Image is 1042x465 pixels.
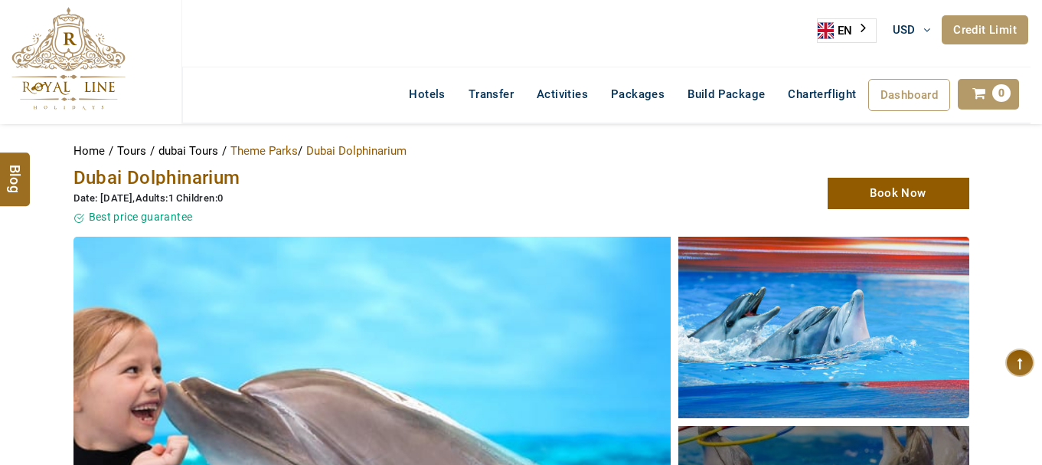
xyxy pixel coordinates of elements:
span: USD [893,23,916,37]
div: Language [817,18,877,43]
span: 0 [992,84,1011,102]
li: Theme Parks [230,139,302,162]
a: Home [73,144,109,158]
li: Dubai Dolphinarium [306,139,407,162]
a: Packages [599,79,676,110]
a: EN [818,19,876,42]
a: Book Now [828,178,969,209]
a: Hotels [397,79,456,110]
span: Blog [5,164,25,177]
span: Best price guarantee [89,211,193,223]
span: Dubai Dolphinarium [73,167,240,188]
span: Date: [DATE] [73,192,133,204]
img: The Royal Line Holidays [11,7,126,110]
div: , [73,192,663,206]
span: Charterflight [788,87,856,101]
a: Activities [525,79,599,110]
a: dubai Tours [158,144,222,158]
aside: Language selected: English [817,18,877,43]
a: Tours [117,144,150,158]
a: Transfer [457,79,525,110]
span: Children:0 [176,192,223,204]
a: Credit Limit [942,15,1028,44]
img: Dubai Dolphinarium [678,237,969,418]
span: Adults:1 [136,192,174,204]
a: 0 [958,79,1019,110]
a: Build Package [676,79,776,110]
span: Dashboard [880,88,939,102]
a: Charterflight [776,79,867,110]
